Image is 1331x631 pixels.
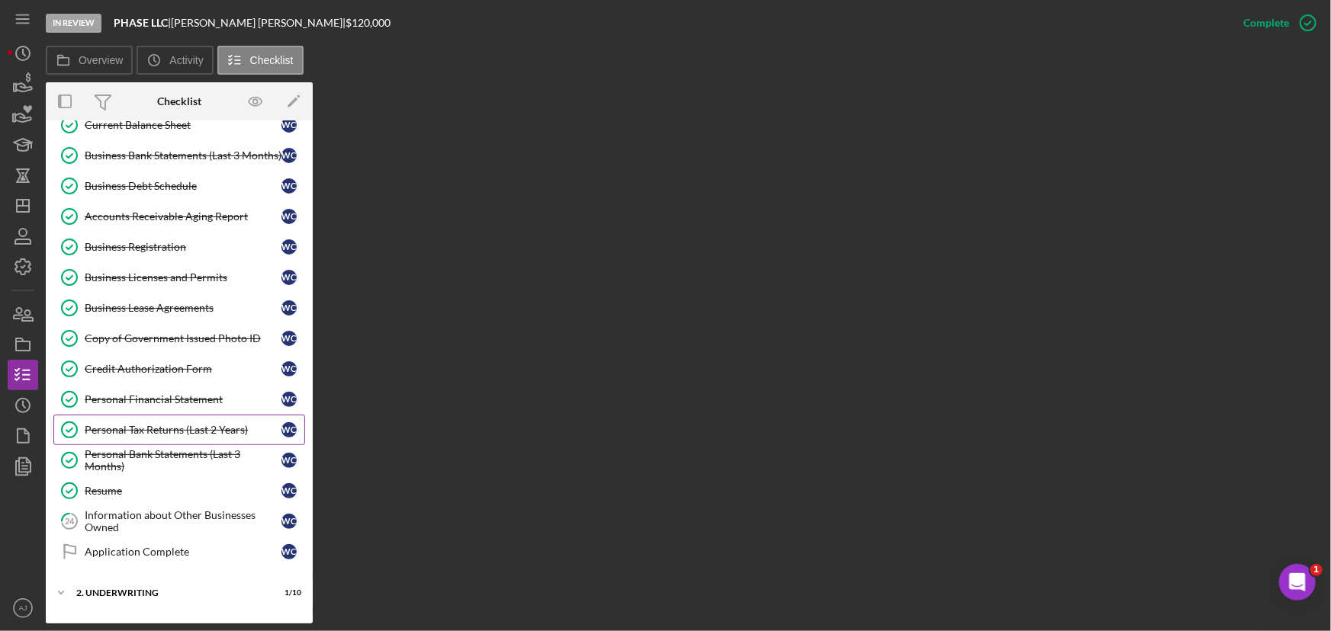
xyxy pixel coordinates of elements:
button: Activity [137,46,213,75]
tspan: 24 [65,516,75,526]
div: Business Registration [85,241,281,253]
iframe: Intercom live chat [1279,564,1316,601]
div: W C [281,483,297,498]
div: W C [281,209,297,224]
div: Business Debt Schedule [85,180,281,192]
div: Complete [1243,8,1289,38]
div: Copy of Government Issued Photo ID [85,332,281,344]
button: Complete [1228,8,1323,38]
div: Information about Other Businesses Owned [85,509,281,533]
div: Accounts Receivable Aging Report [85,210,281,223]
div: W C [281,178,297,194]
a: Business Debt ScheduleWC [53,171,305,201]
text: AJ [18,604,27,613]
div: Current Balance Sheet [85,119,281,131]
div: [PERSON_NAME] [PERSON_NAME] | [171,17,346,29]
a: Personal Tax Returns (Last 2 Years)WC [53,415,305,445]
div: W C [281,117,297,133]
a: Application CompleteWC [53,537,305,567]
div: Credit Authorization Form [85,363,281,375]
a: Accounts Receivable Aging ReportWC [53,201,305,232]
div: In Review [46,14,101,33]
div: 2. Underwriting [76,588,263,597]
div: W C [281,361,297,376]
div: Checklist [157,95,201,107]
a: ResumeWC [53,476,305,506]
a: 24Information about Other Businesses OwnedWC [53,506,305,537]
div: Business Bank Statements (Last 3 Months) [85,149,281,162]
div: W C [281,239,297,255]
div: Personal Tax Returns (Last 2 Years) [85,424,281,436]
span: $120,000 [346,16,391,29]
div: Application Complete [85,546,281,558]
div: W C [281,514,297,529]
div: W C [281,544,297,559]
div: W C [281,148,297,163]
button: Overview [46,46,133,75]
b: PHASE LLC [114,16,168,29]
div: | [114,17,171,29]
a: Business RegistrationWC [53,232,305,262]
a: Business Licenses and PermitsWC [53,262,305,293]
a: Personal Financial StatementWC [53,384,305,415]
div: 1 / 10 [274,588,301,597]
div: Business Lease Agreements [85,302,281,314]
a: Current Balance SheetWC [53,110,305,140]
a: Copy of Government Issued Photo IDWC [53,323,305,354]
label: Overview [79,54,123,66]
div: Personal Bank Statements (Last 3 Months) [85,448,281,472]
div: W C [281,300,297,315]
a: Business Bank Statements (Last 3 Months)WC [53,140,305,171]
div: W C [281,331,297,346]
div: W C [281,422,297,437]
a: Business Lease AgreementsWC [53,293,305,323]
div: W C [281,453,297,468]
div: Personal Financial Statement [85,393,281,405]
label: Checklist [250,54,294,66]
div: W C [281,392,297,407]
span: 1 [1310,564,1323,576]
label: Activity [169,54,203,66]
a: Personal Bank Statements (Last 3 Months)WC [53,445,305,476]
button: Checklist [217,46,304,75]
div: Business Licenses and Permits [85,271,281,283]
button: AJ [8,593,38,623]
a: Credit Authorization FormWC [53,354,305,384]
div: Resume [85,485,281,497]
div: W C [281,270,297,285]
